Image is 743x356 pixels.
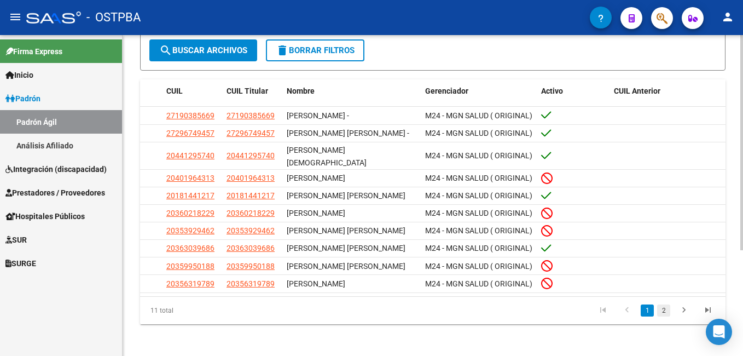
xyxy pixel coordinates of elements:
[421,79,537,103] datatable-header-cell: Gerenciador
[276,44,289,57] mat-icon: delete
[227,151,275,160] span: 20441295740
[227,244,275,252] span: 20363039686
[166,174,214,182] span: 20401964313
[166,226,214,235] span: 20353929462
[425,262,532,271] span: M24 - MGN SALUD ( ORIGINAL)
[282,79,421,103] datatable-header-cell: Nombre
[287,146,367,180] span: [PERSON_NAME][DEMOGRAPHIC_DATA] [PERSON_NAME] -
[149,39,257,61] button: Buscar Archivos
[227,129,275,137] span: 27296749457
[657,305,670,317] a: 2
[5,257,36,269] span: SURGE
[227,174,275,182] span: 20401964313
[425,244,532,252] span: M24 - MGN SALUD ( ORIGINAL)
[266,39,364,61] button: Borrar Filtros
[425,111,532,120] span: M24 - MGN SALUD ( ORIGINAL)
[287,87,315,95] span: Nombre
[227,191,275,200] span: 20181441217
[166,87,183,95] span: CUIL
[227,262,275,271] span: 20359950188
[287,191,405,200] span: [PERSON_NAME] [PERSON_NAME]
[159,45,247,55] span: Buscar Archivos
[537,79,610,103] datatable-header-cell: Activo
[166,191,214,200] span: 20181441217
[276,45,355,55] span: Borrar Filtros
[166,129,214,137] span: 27296749457
[5,69,33,81] span: Inicio
[166,244,214,252] span: 20363039686
[166,151,214,160] span: 20441295740
[425,209,532,217] span: M24 - MGN SALUD ( ORIGINAL)
[287,262,405,271] span: [PERSON_NAME] [PERSON_NAME]
[425,226,532,235] span: M24 - MGN SALUD ( ORIGINAL)
[162,79,222,103] datatable-header-cell: CUIL
[159,44,172,57] mat-icon: search
[639,301,655,320] li: page 1
[287,244,405,252] span: [PERSON_NAME] [PERSON_NAME]
[721,10,734,24] mat-icon: person
[425,87,468,95] span: Gerenciador
[227,87,268,95] span: CUIL Titular
[287,111,349,120] span: [PERSON_NAME] -
[287,129,409,137] span: [PERSON_NAME] [PERSON_NAME] -
[698,305,718,317] a: go to last page
[227,226,275,235] span: 20353929462
[425,151,532,160] span: M24 - MGN SALUD ( ORIGINAL)
[86,5,141,30] span: - OSTPBA
[222,79,282,103] datatable-header-cell: CUIL Titular
[425,279,532,288] span: M24 - MGN SALUD ( ORIGINAL)
[227,111,275,120] span: 27190385669
[140,297,256,324] div: 11 total
[287,209,345,217] span: [PERSON_NAME]
[706,319,732,345] div: Open Intercom Messenger
[617,305,637,317] a: go to previous page
[5,163,107,175] span: Integración (discapacidad)
[541,87,563,95] span: Activo
[5,45,62,58] span: Firma Express
[610,79,726,103] datatable-header-cell: CUIL Anterior
[287,174,345,182] span: [PERSON_NAME]
[674,305,694,317] a: go to next page
[614,87,660,95] span: CUIL Anterior
[5,93,40,105] span: Padrón
[287,279,345,288] span: [PERSON_NAME]
[5,187,105,199] span: Prestadores / Proveedores
[166,209,214,217] span: 20360218229
[5,234,27,246] span: SUR
[227,279,275,288] span: 20356319789
[9,10,22,24] mat-icon: menu
[641,305,654,317] a: 1
[166,262,214,271] span: 20359950188
[227,209,275,217] span: 20360218229
[425,191,532,200] span: M24 - MGN SALUD ( ORIGINAL)
[166,279,214,288] span: 20356319789
[5,210,85,222] span: Hospitales Públicos
[166,111,214,120] span: 27190385669
[287,226,405,235] span: [PERSON_NAME] [PERSON_NAME]
[425,174,532,182] span: M24 - MGN SALUD ( ORIGINAL)
[593,305,613,317] a: go to first page
[655,301,672,320] li: page 2
[425,129,532,137] span: M24 - MGN SALUD ( ORIGINAL)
